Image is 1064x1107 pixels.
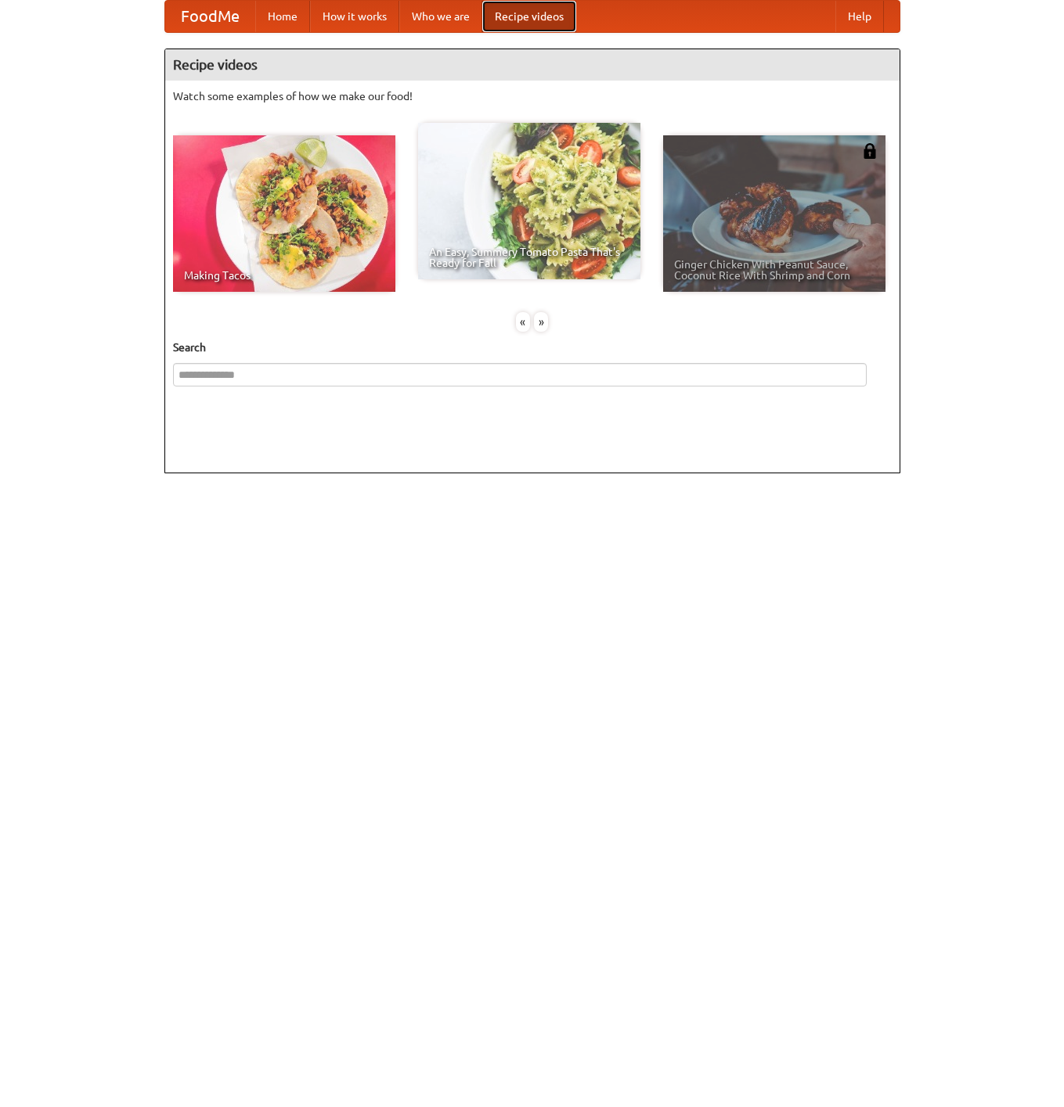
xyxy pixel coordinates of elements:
div: « [516,312,530,332]
a: Making Tacos [173,135,395,292]
h4: Recipe videos [165,49,900,81]
a: An Easy, Summery Tomato Pasta That's Ready for Fall [418,123,640,279]
a: Recipe videos [482,1,576,32]
span: An Easy, Summery Tomato Pasta That's Ready for Fall [429,246,629,268]
a: How it works [310,1,399,32]
a: Who we are [399,1,482,32]
p: Watch some examples of how we make our food! [173,88,892,104]
a: FoodMe [165,1,255,32]
a: Help [835,1,884,32]
div: » [534,312,548,332]
h5: Search [173,340,892,355]
a: Home [255,1,310,32]
span: Making Tacos [184,270,384,281]
img: 483408.png [862,143,878,159]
